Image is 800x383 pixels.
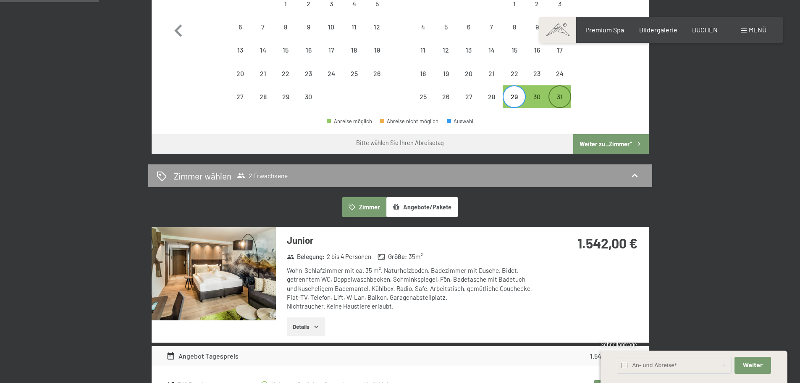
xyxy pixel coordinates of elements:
[252,70,273,91] div: 21
[412,85,434,108] div: Mon May 25 2026
[321,0,342,21] div: 3
[380,119,439,124] div: Abreise nicht möglich
[412,62,434,85] div: Mon May 18 2026
[237,172,288,180] span: 2 Erwachsene
[526,39,548,61] div: Sat May 16 2026
[480,39,503,61] div: Abreise nicht möglich
[435,93,456,114] div: 26
[526,62,548,85] div: Sat May 23 2026
[526,85,548,108] div: Sat May 30 2026
[503,16,525,38] div: Abreise nicht möglich
[344,0,365,21] div: 4
[549,70,570,91] div: 24
[365,16,388,38] div: Abreise nicht möglich
[320,62,343,85] div: Abreise nicht möglich
[458,70,479,91] div: 20
[230,24,251,45] div: 6
[327,119,372,124] div: Anreise möglich
[457,39,480,61] div: Abreise nicht möglich
[503,16,525,38] div: Fri May 08 2026
[412,70,433,91] div: 18
[365,39,388,61] div: Abreise nicht möglich
[366,24,387,45] div: 12
[435,39,457,61] div: Abreise nicht möglich
[298,70,319,91] div: 23
[503,39,525,61] div: Abreise nicht möglich
[504,93,525,114] div: 29
[152,346,649,366] div: Angebot Tagespreis1.542,00 €
[275,70,296,91] div: 22
[343,16,365,38] div: Abreise nicht möglich
[503,62,525,85] div: Abreise nicht möglich
[287,234,537,247] h3: Junior
[457,85,480,108] div: Abreise nicht möglich
[298,24,319,45] div: 9
[412,93,433,114] div: 25
[435,47,456,68] div: 12
[504,70,525,91] div: 22
[585,26,624,34] span: Premium Spa
[297,85,320,108] div: Thu Apr 30 2026
[549,47,570,68] div: 17
[548,39,571,61] div: Sun May 17 2026
[287,266,537,311] div: Wohn-Schlafzimmer mit ca. 35 m², Naturholzboden, Badezimmer mit Dusche, Bidet, getrenntem WC, Dop...
[480,16,503,38] div: Thu May 07 2026
[365,16,388,38] div: Sun Apr 12 2026
[480,85,503,108] div: Thu May 28 2026
[274,85,297,108] div: Abreise nicht möglich
[527,0,548,21] div: 2
[590,352,620,360] strong: 1.542,00 €
[526,16,548,38] div: Sat May 09 2026
[412,39,434,61] div: Abreise nicht möglich
[548,62,571,85] div: Sun May 24 2026
[356,139,444,147] div: Bitte wählen Sie Ihren Abreisetag
[503,62,525,85] div: Fri May 22 2026
[692,26,718,34] a: BUCHEN
[458,93,479,114] div: 27
[229,85,252,108] div: Mon Apr 27 2026
[527,47,548,68] div: 16
[457,16,480,38] div: Wed May 06 2026
[327,252,371,261] span: 2 bis 4 Personen
[412,47,433,68] div: 11
[457,16,480,38] div: Abreise nicht möglich
[480,85,503,108] div: Abreise nicht möglich
[274,16,297,38] div: Wed Apr 08 2026
[480,39,503,61] div: Thu May 14 2026
[274,62,297,85] div: Abreise nicht möglich
[297,85,320,108] div: Abreise nicht möglich
[412,24,433,45] div: 4
[412,16,434,38] div: Abreise nicht möglich
[366,47,387,68] div: 19
[229,85,252,108] div: Abreise nicht möglich
[274,16,297,38] div: Abreise nicht möglich
[297,16,320,38] div: Thu Apr 09 2026
[287,317,325,336] button: Details
[321,24,342,45] div: 10
[749,26,766,34] span: Menü
[252,62,274,85] div: Tue Apr 21 2026
[274,39,297,61] div: Wed Apr 15 2026
[457,62,480,85] div: Abreise nicht möglich
[481,24,502,45] div: 7
[297,16,320,38] div: Abreise nicht möglich
[412,85,434,108] div: Abreise nicht möglich
[503,85,525,108] div: Fri May 29 2026
[573,134,648,154] button: Weiter zu „Zimmer“
[229,16,252,38] div: Mon Apr 06 2026
[230,47,251,68] div: 13
[548,85,571,108] div: Sun May 31 2026
[435,16,457,38] div: Tue May 05 2026
[548,16,571,38] div: Sun May 10 2026
[447,119,474,124] div: Auswahl
[412,16,434,38] div: Mon May 04 2026
[274,85,297,108] div: Wed Apr 29 2026
[412,62,434,85] div: Abreise nicht möglich
[548,62,571,85] div: Abreise nicht möglich
[435,62,457,85] div: Abreise nicht möglich
[297,39,320,61] div: Abreise nicht möglich
[229,39,252,61] div: Mon Apr 13 2026
[344,24,365,45] div: 11
[549,93,570,114] div: 31
[275,47,296,68] div: 15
